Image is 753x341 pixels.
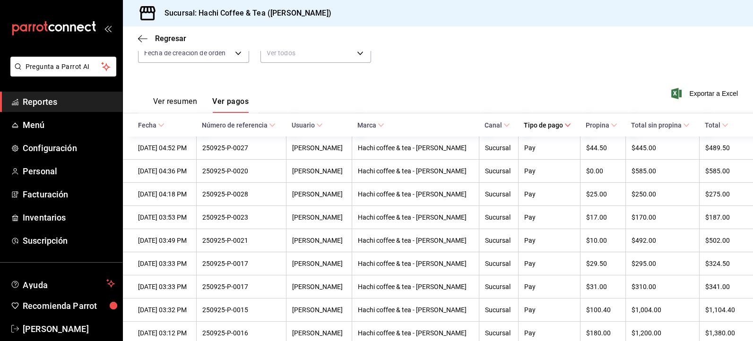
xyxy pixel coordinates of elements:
div: Sucursal [485,190,512,198]
div: $250.00 [632,190,693,198]
span: Menú [23,119,115,131]
div: $31.00 [586,283,620,290]
span: Recomienda Parrot [23,299,115,312]
div: Pay [524,190,574,198]
div: Hachi coffee & tea - [PERSON_NAME] [358,329,473,337]
span: Usuario [292,121,323,129]
div: Sucursal [485,260,512,267]
span: Fecha [138,121,164,129]
div: Sucursal [485,237,512,244]
div: [PERSON_NAME] [292,329,346,337]
button: open_drawer_menu [104,25,112,32]
button: Ver resumen [153,97,197,113]
div: 250925-P-0020 [202,167,280,175]
div: [DATE] 03:49 PM [138,237,190,244]
button: Ver pagos [212,97,249,113]
div: Hachi coffee & tea - [PERSON_NAME] [358,260,473,267]
div: $585.00 [705,167,738,175]
div: $170.00 [632,213,693,221]
span: Suscripción [23,234,115,247]
div: $1,200.00 [632,329,693,337]
div: Pay [524,283,574,290]
div: [PERSON_NAME] [292,260,346,267]
div: $341.00 [705,283,738,290]
span: Ayuda [23,278,103,289]
div: Sucursal [485,213,512,221]
div: Sucursal [485,329,512,337]
span: Total sin propina [631,121,690,129]
div: $585.00 [632,167,693,175]
button: Exportar a Excel [673,88,738,99]
div: $502.00 [705,237,738,244]
span: Tipo de pago [524,121,571,129]
div: $1,104.40 [705,306,738,314]
div: [PERSON_NAME] [292,190,346,198]
div: navigation tabs [153,97,249,113]
div: [DATE] 03:32 PM [138,306,190,314]
div: $180.00 [586,329,620,337]
div: $445.00 [632,144,693,152]
div: $1,004.00 [632,306,693,314]
div: [PERSON_NAME] [292,167,346,175]
h3: Sucursal: Hachi Coffee & Tea ([PERSON_NAME]) [157,8,331,19]
div: [PERSON_NAME] [292,213,346,221]
span: Personal [23,165,115,178]
div: [PERSON_NAME] [292,144,346,152]
span: Marca [357,121,384,129]
div: [DATE] 04:52 PM [138,144,190,152]
div: Sucursal [485,283,512,290]
button: Regresar [138,34,186,43]
div: $187.00 [705,213,738,221]
div: [PERSON_NAME] [292,283,346,290]
div: [DATE] 04:36 PM [138,167,190,175]
div: 250925-P-0023 [202,213,280,221]
div: $492.00 [632,237,693,244]
div: $17.00 [586,213,620,221]
div: 250925-P-0021 [202,237,280,244]
div: 250925-P-0027 [202,144,280,152]
span: Reportes [23,95,115,108]
span: Configuración [23,142,115,154]
div: 250925-P-0016 [202,329,280,337]
div: Pay [524,167,574,175]
div: Hachi coffee & tea - [PERSON_NAME] [358,167,473,175]
div: Sucursal [485,306,512,314]
div: $1,380.00 [705,329,738,337]
div: Sucursal [485,144,512,152]
div: Pay [524,144,574,152]
div: [DATE] 03:33 PM [138,260,190,267]
div: 250925-P-0028 [202,190,280,198]
div: Hachi coffee & tea - [PERSON_NAME] [358,306,473,314]
div: $100.40 [586,306,620,314]
div: $10.00 [586,237,620,244]
div: Hachi coffee & tea - [PERSON_NAME] [358,283,473,290]
div: $25.00 [586,190,620,198]
span: Fecha de creación de orden [144,48,225,58]
div: 250925-P-0017 [202,283,280,290]
span: [PERSON_NAME] [23,323,115,335]
div: Hachi coffee & tea - [PERSON_NAME] [358,144,473,152]
div: Pay [524,329,574,337]
div: $44.50 [586,144,620,152]
span: Número de referencia [202,121,276,129]
div: [DATE] 03:33 PM [138,283,190,290]
span: Propina [586,121,617,129]
div: $489.50 [705,144,738,152]
div: [DATE] 03:12 PM [138,329,190,337]
div: Hachi coffee & tea - [PERSON_NAME] [358,237,473,244]
div: $29.50 [586,260,620,267]
span: Inventarios [23,211,115,224]
button: Pregunta a Parrot AI [10,57,116,77]
span: Regresar [155,34,186,43]
div: Pay [524,306,574,314]
div: [PERSON_NAME] [292,306,346,314]
div: Ver todos [260,43,372,63]
span: Canal [485,121,510,129]
div: $310.00 [632,283,693,290]
div: Pay [524,260,574,267]
div: Pay [524,237,574,244]
div: [DATE] 04:18 PM [138,190,190,198]
a: Pregunta a Parrot AI [7,68,116,78]
div: 250925-P-0017 [202,260,280,267]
